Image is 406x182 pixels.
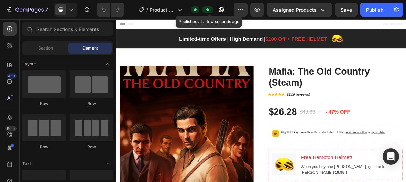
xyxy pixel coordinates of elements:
[3,3,51,17] button: 7
[90,22,300,33] p: Limited-time Offers | High Demand |
[45,6,48,14] p: 7
[261,125,284,138] div: $49.99
[357,158,382,163] span: or
[102,58,113,69] span: Toggle open
[235,158,382,164] p: Highlight key benefits with product description.
[22,144,66,150] div: Row
[341,7,352,13] span: Save
[363,158,382,163] span: sync data
[307,20,323,36] img: Alt Image
[335,3,358,17] button: Save
[5,126,17,131] div: Beta
[38,45,53,51] span: Section
[97,3,124,17] div: Undo/Redo
[383,148,399,165] div: Open Intercom Messenger
[70,144,113,150] div: Row
[102,158,113,169] span: Toggle open
[150,6,175,13] span: Product Page - [DATE] 23:23:18
[22,100,66,107] div: Row
[70,100,113,107] div: Row
[146,6,148,13] span: /
[217,122,258,141] div: $26.28
[22,161,31,167] span: Text
[366,6,383,13] div: Publish
[213,24,300,32] span: $100 Off + FREE HELMET
[327,158,357,163] span: Add description
[82,45,98,51] span: Element
[22,61,36,67] span: Layout
[273,6,317,13] span: Assigned Products
[360,3,389,17] button: Publish
[7,73,17,79] div: 450
[296,123,334,140] pre: - 47% off
[22,22,113,36] input: Search Sections & Elements
[243,103,276,111] p: (129 reviews)
[267,3,332,17] button: Assigned Products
